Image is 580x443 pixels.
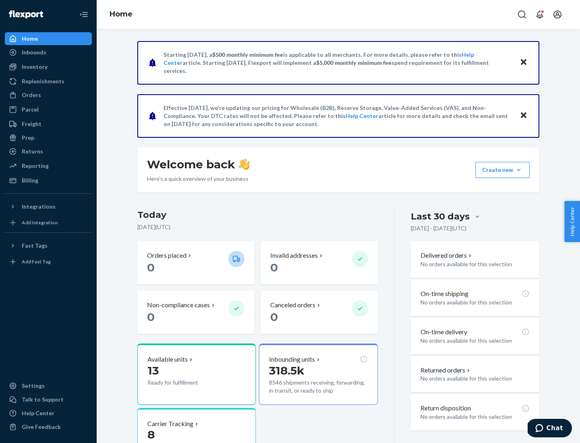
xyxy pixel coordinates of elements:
div: Fast Tags [22,242,48,250]
div: Freight [22,120,41,128]
span: 8 [147,428,155,441]
p: Non-compliance cases [147,300,210,310]
iframe: Opens a widget where you can chat to one of our agents [528,419,572,439]
span: $500 monthly minimum fee [212,51,283,58]
p: Starting [DATE], a is applicable to all merchants. For more details, please refer to this article... [164,51,512,75]
button: Delivered orders [420,251,473,260]
p: Return disposition [420,404,471,413]
p: On-time shipping [420,289,468,298]
div: Add Fast Tag [22,258,51,265]
h3: Today [137,209,378,221]
a: Home [5,32,92,45]
div: Reporting [22,162,49,170]
div: Parcel [22,106,39,114]
div: Prep [22,134,34,142]
a: Help Center [346,112,378,119]
button: Close [518,57,529,68]
button: Canceled orders 0 [261,291,377,334]
button: Open notifications [532,6,548,23]
span: 13 [147,364,159,377]
span: 0 [147,261,155,274]
button: Talk to Support [5,393,92,406]
p: No orders available for this selection [420,413,530,421]
p: 8546 shipments receiving, forwarding, in transit, or ready to ship [269,379,367,395]
button: Close [518,110,529,122]
a: Settings [5,379,92,392]
div: Inbounds [22,48,46,56]
button: Returned orders [420,366,472,375]
p: No orders available for this selection [420,260,530,268]
p: No orders available for this selection [420,375,530,383]
button: Inbounding units318.5k8546 shipments receiving, forwarding, in transit, or ready to ship [259,344,377,405]
a: Home [110,10,133,19]
div: Talk to Support [22,395,64,404]
button: Fast Tags [5,239,92,252]
a: Inbounds [5,46,92,59]
a: Add Fast Tag [5,255,92,268]
p: Invalid addresses [270,251,318,260]
button: Non-compliance cases 0 [137,291,254,334]
span: 318.5k [269,364,304,377]
button: Available units13Ready for fulfillment [137,344,256,405]
a: Parcel [5,103,92,116]
span: 0 [270,261,278,274]
h1: Welcome back [147,157,250,172]
button: Open account menu [549,6,565,23]
div: Add Integration [22,219,58,226]
p: [DATE] ( UTC ) [137,223,378,231]
div: Inventory [22,63,48,71]
div: Give Feedback [22,423,61,431]
div: Billing [22,176,38,184]
div: Integrations [22,203,56,211]
div: Returns [22,147,43,155]
p: Orders placed [147,251,186,260]
span: $5,000 monthly minimum fee [316,59,391,66]
div: Last 30 days [411,210,470,223]
span: 0 [147,310,155,324]
button: Invalid addresses 0 [261,241,377,284]
a: Inventory [5,60,92,73]
button: Help Center [564,201,580,242]
button: Open Search Box [514,6,530,23]
button: Close Navigation [76,6,92,23]
div: Home [22,35,38,43]
button: Create new [475,162,530,178]
a: Prep [5,131,92,144]
p: [DATE] - [DATE] ( UTC ) [411,224,466,232]
button: Orders placed 0 [137,241,254,284]
div: Settings [22,382,45,390]
a: Replenishments [5,75,92,88]
img: Flexport logo [9,10,43,19]
p: No orders available for this selection [420,298,530,306]
img: hand-wave emoji [238,159,250,170]
button: Integrations [5,200,92,213]
p: Ready for fulfillment [147,379,222,387]
span: 0 [270,310,278,324]
div: Orders [22,91,41,99]
p: On-time delivery [420,327,467,337]
p: No orders available for this selection [420,337,530,345]
ol: breadcrumbs [103,3,139,26]
a: Freight [5,118,92,130]
a: Add Integration [5,216,92,229]
p: Available units [147,355,188,364]
p: Here’s a quick overview of your business [147,175,250,183]
a: Billing [5,174,92,187]
p: Carrier Tracking [147,419,193,429]
p: Inbounding units [269,355,315,364]
p: Effective [DATE], we're updating our pricing for Wholesale (B2B), Reserve Storage, Value-Added Se... [164,104,512,128]
div: Help Center [22,409,54,417]
a: Orders [5,89,92,101]
a: Returns [5,145,92,158]
a: Reporting [5,159,92,172]
a: Help Center [5,407,92,420]
p: Canceled orders [270,300,315,310]
button: Give Feedback [5,420,92,433]
div: Replenishments [22,77,64,85]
